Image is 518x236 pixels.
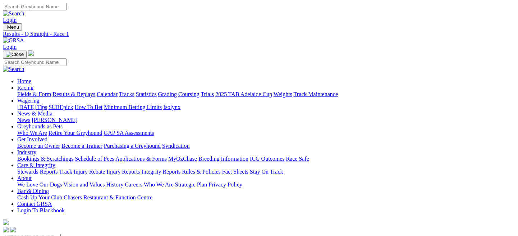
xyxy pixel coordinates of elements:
a: News & Media [17,110,52,117]
a: Injury Reports [106,169,140,175]
a: Industry [17,149,36,155]
a: Results & Replays [52,91,95,97]
div: Get Involved [17,143,515,149]
a: Syndication [162,143,189,149]
button: Toggle navigation [3,51,27,58]
a: Trials [201,91,214,97]
a: 2025 TAB Adelaide Cup [215,91,272,97]
a: Become a Trainer [61,143,102,149]
a: Minimum Betting Limits [104,104,162,110]
a: How To Bet [75,104,103,110]
a: Privacy Policy [208,181,242,188]
a: Stewards Reports [17,169,58,175]
a: Greyhounds as Pets [17,123,63,129]
a: GAP SA Assessments [104,130,154,136]
a: News [17,117,30,123]
a: Who We Are [144,181,174,188]
a: Cash Up Your Club [17,194,62,200]
a: Chasers Restaurant & Function Centre [64,194,152,200]
a: History [106,181,123,188]
div: Greyhounds as Pets [17,130,515,136]
a: Login To Blackbook [17,207,65,213]
a: Integrity Reports [141,169,180,175]
a: Purchasing a Greyhound [104,143,161,149]
a: Race Safe [286,156,309,162]
a: Login [3,44,17,50]
div: News & Media [17,117,515,123]
a: Breeding Information [198,156,248,162]
a: Fields & Form [17,91,51,97]
div: About [17,181,515,188]
a: Weights [274,91,292,97]
a: MyOzChase [168,156,197,162]
a: Vision and Values [63,181,105,188]
a: Rules & Policies [182,169,221,175]
a: Isolynx [163,104,180,110]
a: Fact Sheets [222,169,248,175]
a: Statistics [136,91,157,97]
a: Grading [158,91,177,97]
a: Strategic Plan [175,181,207,188]
img: logo-grsa-white.png [28,50,34,56]
a: Careers [125,181,142,188]
a: Track Injury Rebate [59,169,105,175]
div: Racing [17,91,515,98]
a: Contact GRSA [17,201,52,207]
div: Care & Integrity [17,169,515,175]
img: Close [6,52,24,57]
a: Retire Your Greyhound [49,130,102,136]
div: Industry [17,156,515,162]
a: [DATE] Tips [17,104,47,110]
a: Bar & Dining [17,188,49,194]
a: ICG Outcomes [250,156,284,162]
a: Tracks [119,91,134,97]
input: Search [3,58,67,66]
a: We Love Our Dogs [17,181,62,188]
div: Wagering [17,104,515,110]
a: Track Maintenance [294,91,338,97]
a: Racing [17,85,33,91]
img: twitter.svg [10,227,16,232]
a: Home [17,78,31,84]
img: logo-grsa-white.png [3,220,9,225]
img: Search [3,10,24,17]
img: Search [3,66,24,72]
a: SUREpick [49,104,73,110]
a: Get Involved [17,136,47,142]
a: Become an Owner [17,143,60,149]
div: Bar & Dining [17,194,515,201]
a: Care & Integrity [17,162,55,168]
a: Wagering [17,98,40,104]
a: Login [3,17,17,23]
img: facebook.svg [3,227,9,232]
img: GRSA [3,37,24,44]
a: Coursing [178,91,200,97]
a: Bookings & Scratchings [17,156,73,162]
span: Menu [7,24,19,30]
a: Results - Q Straight - Race 1 [3,31,515,37]
a: Who We Are [17,130,47,136]
a: Calendar [97,91,118,97]
a: Applications & Forms [115,156,167,162]
a: Stay On Track [250,169,283,175]
button: Toggle navigation [3,23,22,31]
a: [PERSON_NAME] [32,117,77,123]
input: Search [3,3,67,10]
a: About [17,175,32,181]
a: Schedule of Fees [75,156,114,162]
